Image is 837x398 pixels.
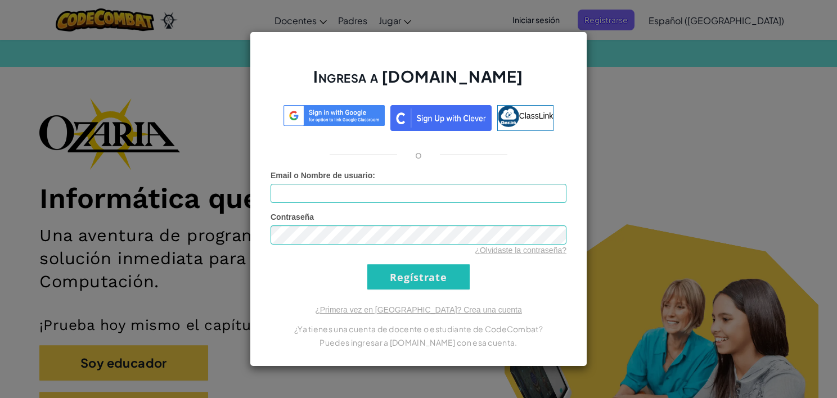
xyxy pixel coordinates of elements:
[283,105,385,126] img: log-in-google-sso.svg
[475,246,566,255] a: ¿Olvidaste la contraseña?
[367,264,470,290] input: Regístrate
[519,111,553,120] span: ClassLink
[271,170,375,181] label: :
[271,66,566,98] h2: Ingresa a [DOMAIN_NAME]
[271,212,314,221] span: Contraseña
[271,322,566,336] p: ¿Ya tienes una cuenta de docente o estudiante de CodeCombat?
[271,336,566,349] p: Puedes ingresar a [DOMAIN_NAME] con esa cuenta.
[315,305,522,314] a: ¿Primera vez en [GEOGRAPHIC_DATA]? Crea una cuenta
[415,148,422,161] p: o
[271,171,372,180] span: Email o Nombre de usuario
[498,106,519,127] img: classlink-logo-small.png
[390,105,492,131] img: clever_sso_button@2x.png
